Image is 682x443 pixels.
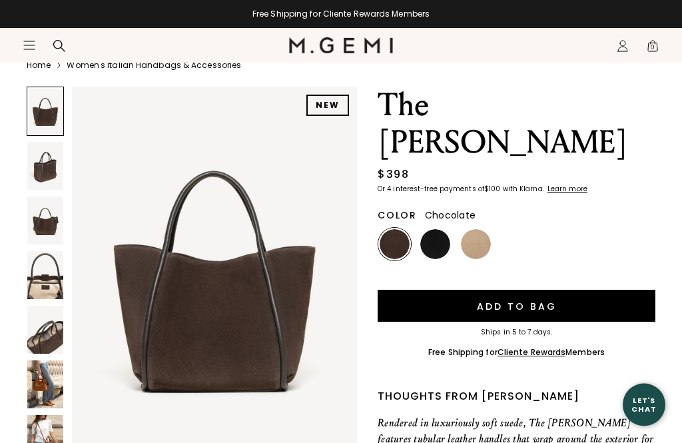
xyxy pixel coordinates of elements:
img: Latte [461,230,491,260]
a: Learn more [546,186,587,194]
div: Free Shipping for Members [428,348,605,358]
a: Cliente Rewards [498,347,566,358]
img: The Ursula Tote [27,143,63,191]
div: Let's Chat [623,396,665,413]
img: The Ursula Tote [27,361,63,409]
h2: Color [378,211,417,221]
img: Chocolate [380,230,410,260]
span: Chocolate [425,209,476,222]
img: The Ursula Tote [27,252,63,300]
div: Thoughts from [PERSON_NAME] [378,389,655,405]
h1: The [PERSON_NAME] [378,87,655,162]
img: The Ursula Tote [27,306,63,354]
div: $398 [378,167,409,183]
img: Black [420,230,450,260]
span: 0 [646,42,659,55]
div: NEW [306,95,349,117]
button: Add to Bag [378,290,655,322]
button: Open site menu [23,39,36,52]
klarna-placement-style-cta: Learn more [547,185,587,195]
klarna-placement-style-amount: $100 [484,185,500,195]
div: Ships in 5 to 7 days. [378,329,655,337]
img: M.Gemi [289,37,394,53]
klarna-placement-style-body: with Klarna [503,185,546,195]
klarna-placement-style-body: Or 4 interest-free payments of [378,185,484,195]
img: The Ursula Tote [27,197,63,245]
